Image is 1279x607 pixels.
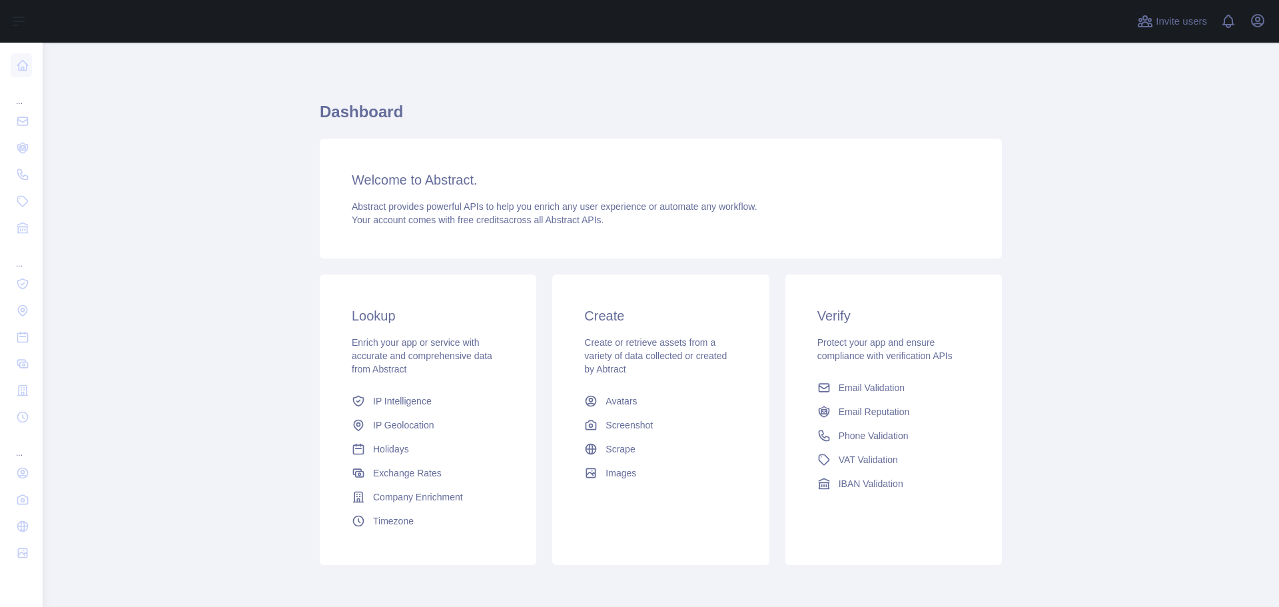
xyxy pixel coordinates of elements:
span: Company Enrichment [373,490,463,504]
a: Avatars [579,389,742,413]
a: Holidays [346,437,510,461]
span: Create or retrieve assets from a variety of data collected or created by Abtract [584,337,727,374]
a: Images [579,461,742,485]
h3: Welcome to Abstract. [352,171,970,189]
a: Email Validation [812,376,975,400]
a: IP Intelligence [346,389,510,413]
span: Phone Validation [839,429,909,442]
h3: Create [584,306,737,325]
a: Email Reputation [812,400,975,424]
span: Email Reputation [839,405,910,418]
span: Scrape [606,442,635,456]
a: Exchange Rates [346,461,510,485]
a: Timezone [346,509,510,533]
span: Images [606,466,636,480]
h3: Lookup [352,306,504,325]
span: free credits [458,215,504,225]
div: ... [11,432,32,458]
span: Your account comes with across all Abstract APIs. [352,215,604,225]
div: ... [11,243,32,269]
a: IBAN Validation [812,472,975,496]
a: IP Geolocation [346,413,510,437]
span: IP Intelligence [373,394,432,408]
span: Holidays [373,442,409,456]
div: ... [11,80,32,107]
span: Abstract provides powerful APIs to help you enrich any user experience or automate any workflow. [352,201,757,212]
span: IP Geolocation [373,418,434,432]
span: Protect your app and ensure compliance with verification APIs [817,337,953,361]
h1: Dashboard [320,101,1002,133]
span: Email Validation [839,381,905,394]
span: Exchange Rates [373,466,442,480]
a: VAT Validation [812,448,975,472]
a: Scrape [579,437,742,461]
a: Screenshot [579,413,742,437]
span: Invite users [1156,14,1207,29]
span: Timezone [373,514,414,528]
span: Avatars [606,394,637,408]
span: Enrich your app or service with accurate and comprehensive data from Abstract [352,337,492,374]
button: Invite users [1134,11,1210,32]
span: IBAN Validation [839,477,903,490]
span: VAT Validation [839,453,898,466]
a: Phone Validation [812,424,975,448]
a: Company Enrichment [346,485,510,509]
span: Screenshot [606,418,653,432]
h3: Verify [817,306,970,325]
